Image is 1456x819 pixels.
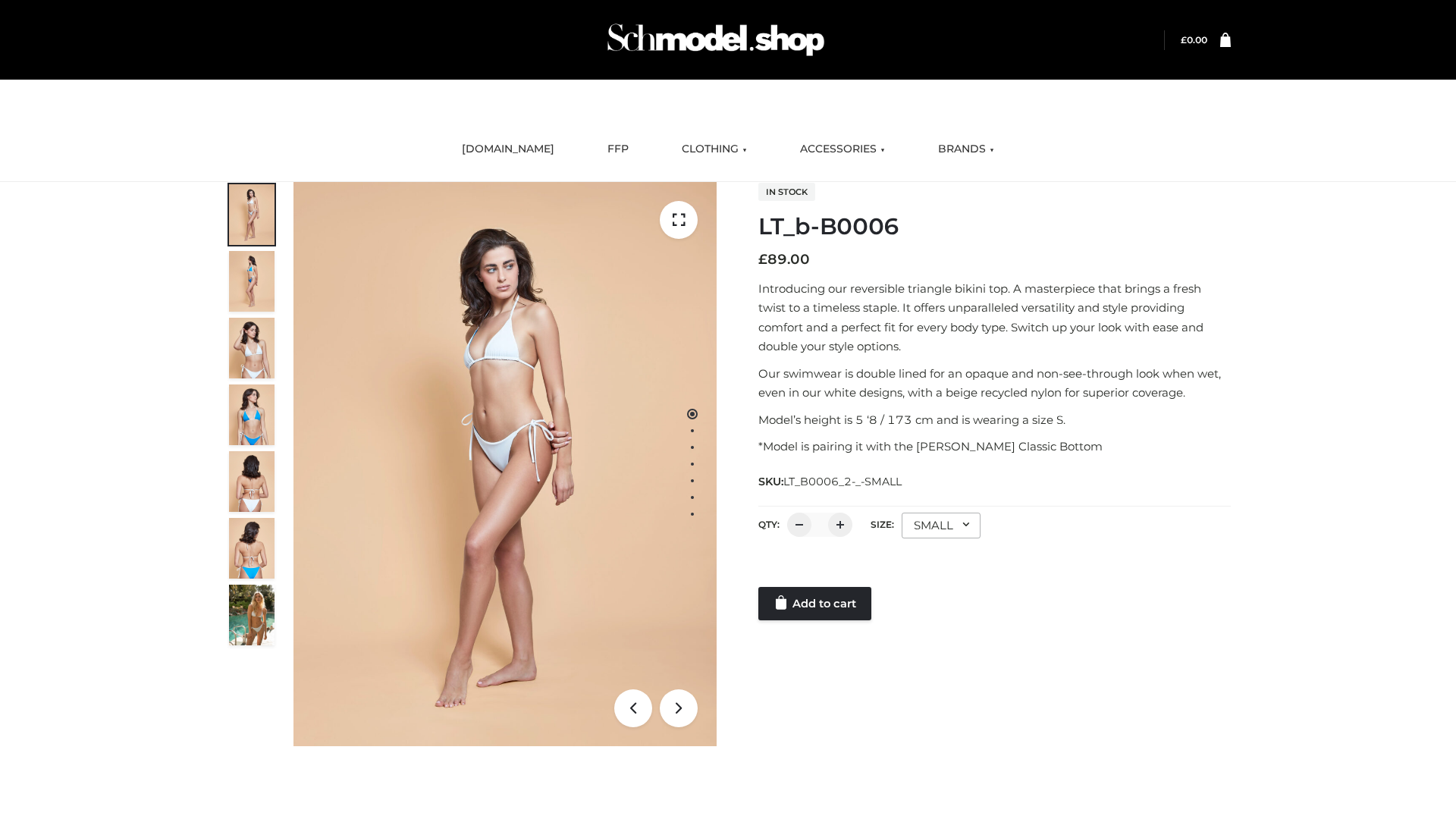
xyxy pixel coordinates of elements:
[758,472,903,491] span: SKU:
[229,384,275,445] img: ArielClassicBikiniTop_CloudNine_AzureSky_OW114ECO_4-scaled.jpg
[758,587,871,620] a: Add to cart
[758,251,767,268] span: £
[758,410,1231,430] p: Model’s height is 5 ‘8 / 173 cm and is wearing a size S.
[783,475,902,488] span: LT_B0006_2-_-SMALL
[1181,34,1187,45] span: £
[229,318,275,378] img: ArielClassicBikiniTop_CloudNine_AzureSky_OW114ECO_3-scaled.jpg
[229,518,275,579] img: ArielClassicBikiniTop_CloudNine_AzureSky_OW114ECO_8-scaled.jpg
[758,279,1231,356] p: Introducing our reversible triangle bikini top. A masterpiece that brings a fresh twist to a time...
[758,213,1231,240] h1: LT_b-B0006
[927,133,1006,166] a: BRANDS
[450,133,566,166] a: [DOMAIN_NAME]
[670,133,758,166] a: CLOTHING
[229,251,275,312] img: ArielClassicBikiniTop_CloudNine_AzureSky_OW114ECO_2-scaled.jpg
[789,133,896,166] a: ACCESSORIES
[758,437,1231,457] p: *Model is pairing it with the [PERSON_NAME] Classic Bottom
[758,251,810,268] bdi: 89.00
[602,10,830,70] img: Schmodel Admin 964
[1181,34,1207,45] bdi: 0.00
[758,183,815,201] span: In stock
[758,519,780,530] label: QTY:
[229,585,275,645] img: Arieltop_CloudNine_AzureSky2.jpg
[229,451,275,512] img: ArielClassicBikiniTop_CloudNine_AzureSky_OW114ECO_7-scaled.jpg
[1181,34,1207,45] a: £0.00
[902,513,981,538] div: SMALL
[596,133,640,166] a: FFP
[871,519,894,530] label: Size:
[293,182,717,746] img: ArielClassicBikiniTop_CloudNine_AzureSky_OW114ECO_1
[758,364,1231,403] p: Our swimwear is double lined for an opaque and non-see-through look when wet, even in our white d...
[229,184,275,245] img: ArielClassicBikiniTop_CloudNine_AzureSky_OW114ECO_1-scaled.jpg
